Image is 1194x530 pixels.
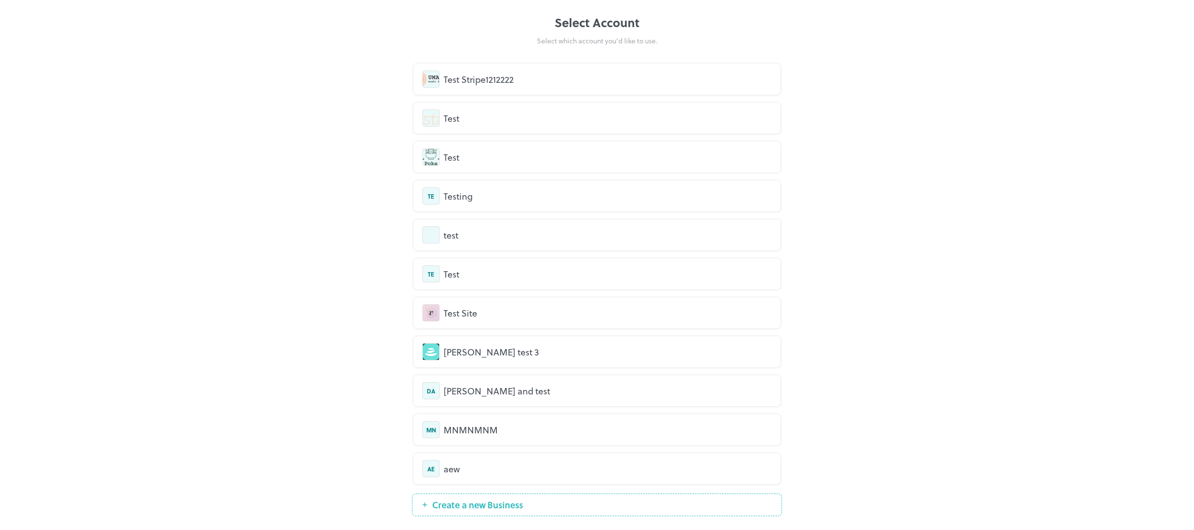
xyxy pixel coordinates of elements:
[423,227,439,243] img: avatar
[444,306,772,319] div: Test Site
[423,344,439,360] img: avatar
[422,421,440,438] div: MN
[444,423,772,436] div: MNMNMNM
[422,265,440,283] div: TE
[444,111,772,125] div: Test
[412,35,782,46] div: Select which account you’d like to use.
[427,500,528,510] span: Create a new Business
[422,460,440,477] div: AE
[444,189,772,203] div: Testing
[444,384,772,397] div: [PERSON_NAME] and test
[423,110,439,126] img: avatar
[444,345,772,358] div: [PERSON_NAME] test 3
[423,149,439,165] img: avatar
[444,228,772,242] div: test
[412,494,782,516] button: Create a new Business
[423,305,439,321] img: avatar
[444,150,772,164] div: Test
[422,382,440,399] div: DA
[422,187,440,205] div: TE
[412,14,782,32] div: Select Account
[423,71,439,87] img: avatar
[444,462,772,475] div: aew
[444,267,772,281] div: Test
[444,72,772,86] div: Test Stripe1212222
